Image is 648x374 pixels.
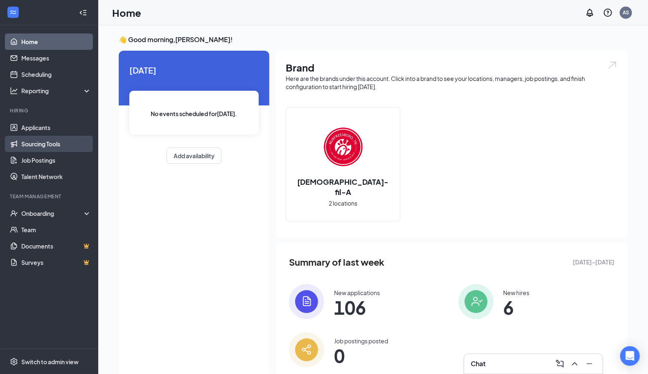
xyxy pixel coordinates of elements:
span: [DATE] [129,64,259,76]
svg: Collapse [79,9,87,17]
span: 6 [503,300,530,315]
div: Hiring [10,107,90,114]
a: DocumentsCrown [21,238,91,254]
img: icon [458,284,494,319]
button: Minimize [583,357,596,370]
img: icon [289,332,324,367]
a: Scheduling [21,66,91,83]
svg: UserCheck [10,209,18,217]
img: Chick-fil-A [317,121,369,173]
div: Switch to admin view [21,358,79,366]
a: Team [21,222,91,238]
div: New applications [334,289,380,297]
div: Reporting [21,87,92,95]
svg: Notifications [585,8,595,18]
div: Here are the brands under this account. Click into a brand to see your locations, managers, job p... [286,74,618,91]
svg: ChevronUp [570,359,580,369]
svg: Settings [10,358,18,366]
svg: Minimize [585,359,594,369]
a: Messages [21,50,91,66]
h2: [DEMOGRAPHIC_DATA]-fil-A [286,177,400,197]
span: Summary of last week [289,255,384,269]
span: [DATE] - [DATE] [573,258,614,267]
div: Job postings posted [334,337,388,345]
h3: Chat [471,359,485,368]
img: open.6027fd2a22e1237b5b06.svg [607,60,618,70]
button: ChevronUp [568,357,581,370]
svg: QuestionInfo [603,8,613,18]
h3: 👋 Good morning, [PERSON_NAME] ! [119,35,628,44]
a: Applicants [21,119,91,136]
button: Add availability [167,148,221,164]
div: Onboarding [21,209,84,217]
a: Sourcing Tools [21,136,91,152]
span: 2 locations [329,199,357,208]
a: Job Postings [21,152,91,168]
h1: Brand [286,60,618,74]
span: 106 [334,300,380,315]
span: 0 [334,348,388,363]
div: Open Intercom Messenger [620,346,640,366]
svg: Analysis [10,87,18,95]
svg: WorkstreamLogo [9,8,17,16]
a: Talent Network [21,168,91,185]
a: Home [21,34,91,50]
h1: Home [112,6,141,20]
div: AS [623,9,629,16]
svg: ComposeMessage [555,359,565,369]
div: New hires [503,289,530,297]
button: ComposeMessage [553,357,567,370]
img: icon [289,284,324,319]
span: No events scheduled for [DATE] . [151,109,237,118]
div: Team Management [10,193,90,200]
a: SurveysCrown [21,254,91,271]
